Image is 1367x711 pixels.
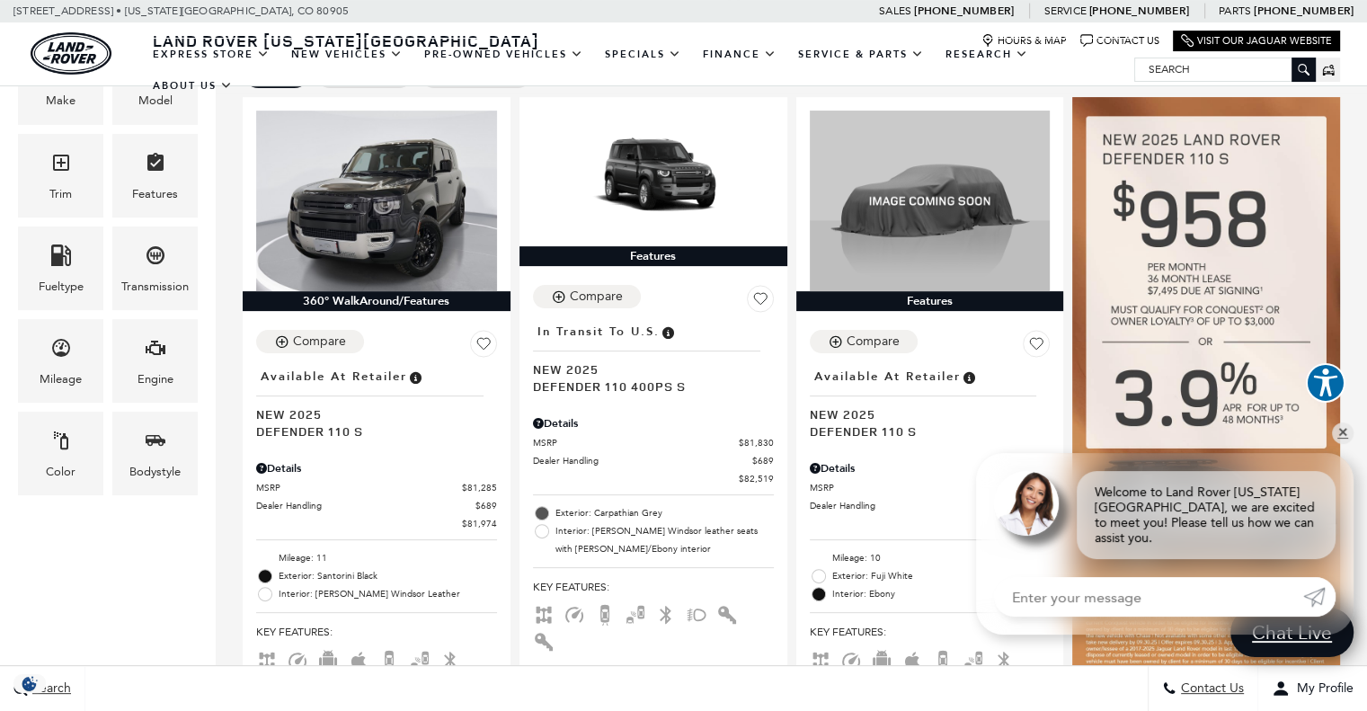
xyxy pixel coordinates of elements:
img: 2025 LAND ROVER Defender 110 S [810,111,1051,291]
div: MileageMileage [18,319,103,403]
a: MSRP $81,285 [256,481,497,494]
span: Sales [879,4,911,17]
a: Submit [1303,577,1336,617]
span: $81,285 [462,481,497,494]
a: EXPRESS STORE [142,39,280,70]
div: Compare [847,333,900,350]
span: New 2025 [256,405,484,422]
span: Service [1043,4,1086,17]
span: Dealer Handling [810,499,1029,512]
span: Android Auto [871,653,892,665]
div: Mileage [40,369,82,389]
div: 360° WalkAround/Features [243,291,510,311]
span: Vehicle is in stock and ready for immediate delivery. Due to demand, availability is subject to c... [961,367,977,387]
span: Key Features : [256,622,497,642]
div: Welcome to Land Rover [US_STATE][GEOGRAPHIC_DATA], we are excited to meet you! Please tell us how... [1077,471,1336,559]
div: Color [46,462,75,482]
span: Contact Us [1176,681,1244,697]
a: Finance [692,39,787,70]
a: [PHONE_NUMBER] [914,4,1014,18]
nav: Main Navigation [142,39,1134,102]
button: Save Vehicle [470,330,497,364]
div: FeaturesFeatures [112,134,198,218]
a: Land Rover [US_STATE][GEOGRAPHIC_DATA] [142,30,550,51]
button: Compare Vehicle [810,330,918,353]
span: MSRP [256,481,462,494]
span: Fueltype [50,240,72,277]
div: Trim [49,184,72,204]
span: New 2025 [810,405,1037,422]
li: Mileage: 10 [810,549,1051,567]
span: Adaptive Cruise Control [564,607,585,619]
input: Search [1135,58,1315,80]
span: Transmission [145,240,166,277]
span: $81,830 [739,436,774,449]
span: Dealer Handling [533,454,752,467]
a: MSRP $82,628 [810,481,1051,494]
div: Features [132,184,178,204]
a: $81,974 [256,517,497,530]
section: Click to Open Cookie Consent Modal [9,674,50,693]
span: MSRP [810,481,1016,494]
span: Keyless Entry [533,634,555,646]
div: Transmission [121,277,189,297]
div: Pricing Details - Defender 110 S [256,460,497,476]
a: Dealer Handling $689 [810,499,1051,512]
a: Specials [594,39,692,70]
span: Defender 110 S [810,422,1037,440]
span: Adaptive Cruise Control [287,653,308,665]
span: Backup Camera [932,653,954,665]
a: Hours & Map [981,34,1067,48]
a: Available at RetailerNew 2025Defender 110 S [256,364,497,440]
span: Interior: [PERSON_NAME] Windsor Leather [279,585,497,603]
span: Apple Car-Play [348,653,369,665]
span: Available at Retailer [261,367,407,387]
a: $83,317 [810,517,1051,530]
span: Dealer Handling [256,499,475,512]
span: Android Auto [317,653,339,665]
div: Make [46,91,75,111]
span: Blind Spot Monitor [625,607,646,619]
span: Key Features : [810,622,1051,642]
span: MSRP [533,436,739,449]
span: $689 [752,454,774,467]
button: Explore your accessibility options [1306,363,1345,403]
span: Trim [50,147,72,184]
span: Vehicle is in stock and ready for immediate delivery. Due to demand, availability is subject to c... [407,367,423,387]
div: Model [138,91,173,111]
span: AWD [533,607,555,619]
span: Exterior: Fuji White [832,567,1051,585]
span: AWD [810,653,831,665]
a: About Us [142,70,244,102]
span: Blind Spot Monitor [409,653,431,665]
a: Visit Our Jaguar Website [1181,34,1332,48]
span: Parts [1219,4,1251,17]
span: $81,974 [462,517,497,530]
a: [PHONE_NUMBER] [1254,4,1354,18]
span: Exterior: Santorini Black [279,567,497,585]
a: In Transit to U.S.New 2025Defender 110 400PS S [533,319,774,395]
div: BodystyleBodystyle [112,412,198,495]
div: Fueltype [39,277,84,297]
img: Opt-Out Icon [9,674,50,693]
button: Save Vehicle [1023,330,1050,364]
span: Backup Camera [378,653,400,665]
a: Pre-Owned Vehicles [413,39,594,70]
div: Bodystyle [129,462,181,482]
a: Contact Us [1080,34,1159,48]
div: EngineEngine [112,319,198,403]
span: Engine [145,333,166,369]
span: Interior: Ebony [832,585,1051,603]
span: Defender 110 400PS S [533,378,760,395]
span: $689 [475,499,497,512]
button: Compare Vehicle [533,285,641,308]
span: Bluetooth [439,653,461,665]
div: Engine [138,369,173,389]
a: [PHONE_NUMBER] [1089,4,1189,18]
img: Land Rover [31,32,111,75]
a: Research [935,39,1039,70]
span: Interior: [PERSON_NAME] Windsor leather seats with [PERSON_NAME]/Ebony interior [555,522,774,558]
span: Fog Lights [686,607,707,619]
div: TransmissionTransmission [112,227,198,310]
span: Bodystyle [145,425,166,462]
